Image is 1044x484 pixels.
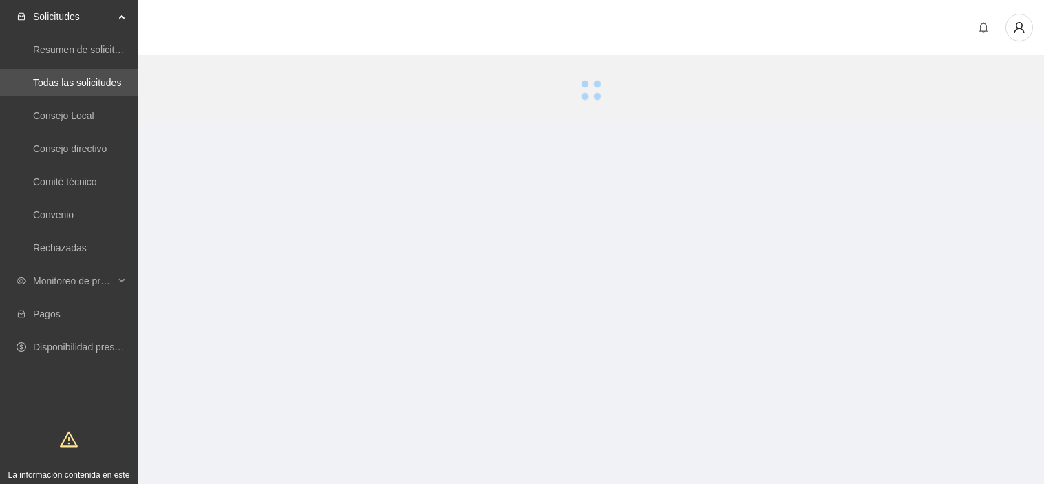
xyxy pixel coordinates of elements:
[33,341,151,353] a: Disponibilidad presupuestal
[33,77,121,88] a: Todas las solicitudes
[33,242,87,253] a: Rechazadas
[33,308,61,319] a: Pagos
[1005,14,1033,41] button: user
[972,17,994,39] button: bell
[60,430,78,448] span: warning
[33,209,74,220] a: Convenio
[973,22,994,33] span: bell
[1006,21,1032,34] span: user
[33,3,114,30] span: Solicitudes
[33,267,114,295] span: Monitoreo de proyectos
[33,110,94,121] a: Consejo Local
[17,276,26,286] span: eye
[33,44,188,55] a: Resumen de solicitudes por aprobar
[33,176,97,187] a: Comité técnico
[17,12,26,21] span: inbox
[33,143,107,154] a: Consejo directivo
